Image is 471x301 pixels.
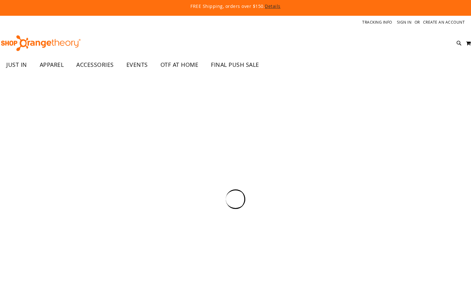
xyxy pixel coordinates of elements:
[265,3,281,9] a: Details
[40,58,64,72] span: APPAREL
[211,58,259,72] span: FINAL PUSH SALE
[397,20,412,25] a: Sign In
[160,58,199,72] span: OTF AT HOME
[46,3,425,9] p: FREE Shipping, orders over $150.
[6,58,27,72] span: JUST IN
[33,58,70,72] a: APPAREL
[120,58,154,72] a: EVENTS
[126,58,148,72] span: EVENTS
[70,58,120,72] a: ACCESSORIES
[423,20,465,25] a: Create an Account
[362,20,392,25] a: Tracking Info
[76,58,114,72] span: ACCESSORIES
[154,58,205,72] a: OTF AT HOME
[205,58,265,72] a: FINAL PUSH SALE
